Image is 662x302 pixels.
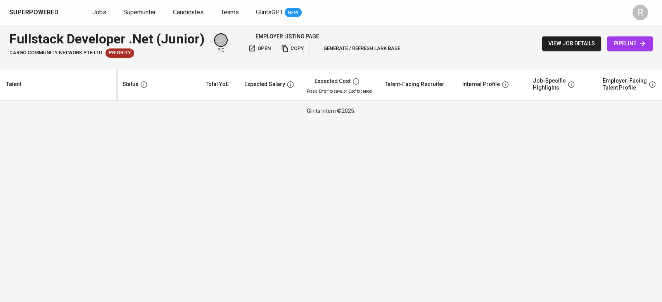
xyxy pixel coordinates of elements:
a: pipeline [607,36,653,51]
span: Candidates [173,9,204,16]
div: Talent [6,79,21,89]
div: Internal Profile [462,79,500,89]
span: view job details [548,39,595,48]
img: app logo [60,7,71,18]
span: open [248,44,271,53]
img: Glints Star [246,33,253,40]
div: New Job received from Demand Team [105,48,134,58]
button: lark generate / refresh lark base [313,43,402,55]
span: Priority [105,49,134,57]
span: Superhunter [123,9,156,16]
a: GlintsGPT NEW [256,8,302,17]
div: pic [214,33,228,53]
div: Total YoE [206,79,229,89]
span: copy [281,44,304,53]
span: GlintsGPT [256,9,283,16]
img: yH5BAEAAAAALAAAAAABAAEAAAIBRAA7 [592,78,600,85]
span: generate / refresh lark base [315,44,400,53]
a: Superpoweredapp logo [9,7,71,18]
div: Talent-Facing Recruiter [385,79,444,89]
div: Status [123,79,138,89]
p: employer listing page [256,33,319,40]
div: Superpowered [9,8,59,17]
div: Expected Cost [315,78,351,85]
button: view job details [542,36,601,51]
img: lark [315,45,322,52]
div: R [633,5,648,20]
p: Press 'Enter' to save, or 'Esc' to cancel [307,88,372,94]
span: cargo community network pte ltd [9,49,102,57]
span: Jobs [92,9,106,16]
span: pipeline [614,39,646,48]
button: copy [279,43,306,55]
div: Fullstack Developer .Net (Junior) [9,29,205,48]
img: yH5BAEAAAAALAAAAAABAAEAAAIBRAA7 [304,78,311,86]
div: F [214,33,228,47]
a: Superhunter [123,8,157,17]
a: Jobs [92,8,108,17]
span: NEW [285,9,302,17]
a: Teams [221,8,240,17]
a: Candidates [173,8,205,17]
div: Employer-Facing Talent Profile [603,78,647,91]
button: open [246,43,273,55]
span: Teams [221,9,239,16]
div: Expected Salary [244,79,285,89]
div: Job-Specific Highlights [533,78,566,91]
img: yH5BAEAAAAALAAAAAABAAEAAAIBRAA7 [522,78,530,85]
